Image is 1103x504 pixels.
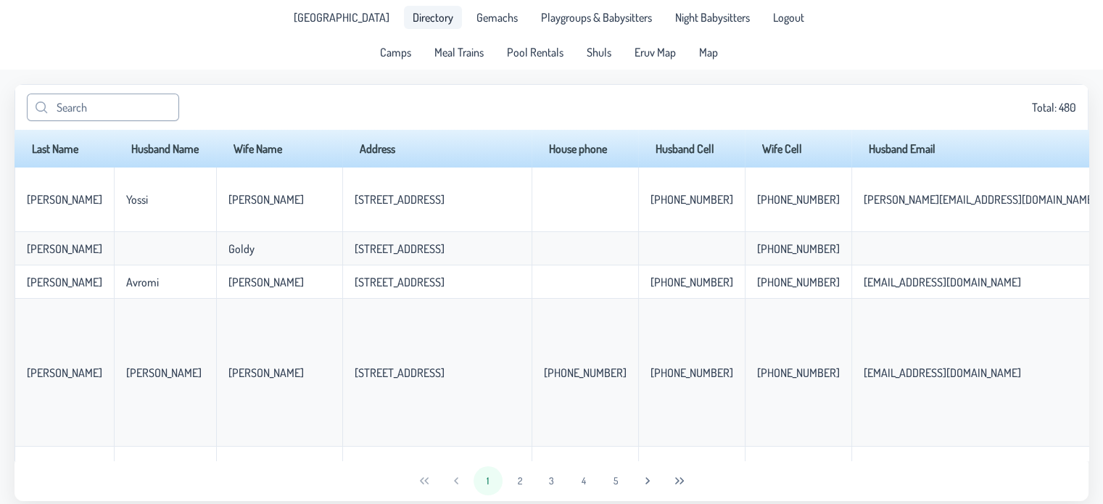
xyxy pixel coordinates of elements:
[126,365,202,380] p-celleditor: [PERSON_NAME]
[413,12,453,23] span: Directory
[355,365,445,380] p-celleditor: [STREET_ADDRESS]
[699,46,718,58] span: Map
[228,275,304,289] p-celleditor: [PERSON_NAME]
[434,46,484,58] span: Meal Trains
[569,466,598,495] button: 4
[666,6,759,29] a: Night Babysitters
[638,130,745,168] th: Husband Cell
[355,192,445,207] p-celleditor: [STREET_ADDRESS]
[228,365,304,380] p-celleditor: [PERSON_NAME]
[650,192,733,207] p-celleditor: [PHONE_NUMBER]
[532,130,638,168] th: House phone
[498,41,572,64] a: Pool Rentals
[864,192,1096,207] p-celleditor: [PERSON_NAME][EMAIL_ADDRESS][DOMAIN_NAME]
[507,46,563,58] span: Pool Rentals
[474,466,503,495] button: 1
[228,241,255,256] p-celleditor: Goldy
[114,130,216,168] th: Husband Name
[757,192,840,207] p-celleditor: [PHONE_NUMBER]
[864,365,1021,380] p-celleditor: [EMAIL_ADDRESS][DOMAIN_NAME]
[294,12,389,23] span: [GEOGRAPHIC_DATA]
[355,275,445,289] p-celleditor: [STREET_ADDRESS]
[633,466,662,495] button: Next Page
[476,12,518,23] span: Gemachs
[342,130,532,168] th: Address
[355,241,445,256] p-celleditor: [STREET_ADDRESS]
[665,466,694,495] button: Last Page
[380,46,411,58] span: Camps
[541,12,652,23] span: Playgroups & Babysitters
[675,12,750,23] span: Night Babysitters
[626,41,685,64] a: Eruv Map
[505,466,534,495] button: 2
[27,94,1076,121] div: Total: 480
[27,365,102,380] p-celleditor: [PERSON_NAME]
[27,275,102,289] p-celleditor: [PERSON_NAME]
[757,365,840,380] p-celleditor: [PHONE_NUMBER]
[27,192,102,207] p-celleditor: [PERSON_NAME]
[27,241,102,256] p-celleditor: [PERSON_NAME]
[864,275,1021,289] p-celleditor: [EMAIL_ADDRESS][DOMAIN_NAME]
[757,275,840,289] p-celleditor: [PHONE_NUMBER]
[578,41,620,64] a: Shuls
[468,6,526,29] a: Gemachs
[126,192,148,207] p-celleditor: Yossi
[650,275,733,289] p-celleditor: [PHONE_NUMBER]
[690,41,727,64] a: Map
[587,46,611,58] span: Shuls
[426,41,492,64] a: Meal Trains
[745,130,851,168] th: Wife Cell
[650,365,733,380] p-celleditor: [PHONE_NUMBER]
[532,6,661,29] a: Playgroups & Babysitters
[285,6,398,29] li: Pine Lake Park
[404,6,462,29] a: Directory
[27,94,179,121] input: Search
[537,466,566,495] button: 3
[773,12,804,23] span: Logout
[757,241,840,256] p-celleditor: [PHONE_NUMBER]
[228,192,304,207] p-celleditor: [PERSON_NAME]
[285,6,398,29] a: [GEOGRAPHIC_DATA]
[371,41,420,64] a: Camps
[216,130,342,168] th: Wife Name
[126,275,159,289] p-celleditor: Avromi
[544,365,627,380] p-celleditor: [PHONE_NUMBER]
[15,130,114,168] th: Last Name
[764,6,813,29] li: Logout
[635,46,676,58] span: Eruv Map
[601,466,630,495] button: 5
